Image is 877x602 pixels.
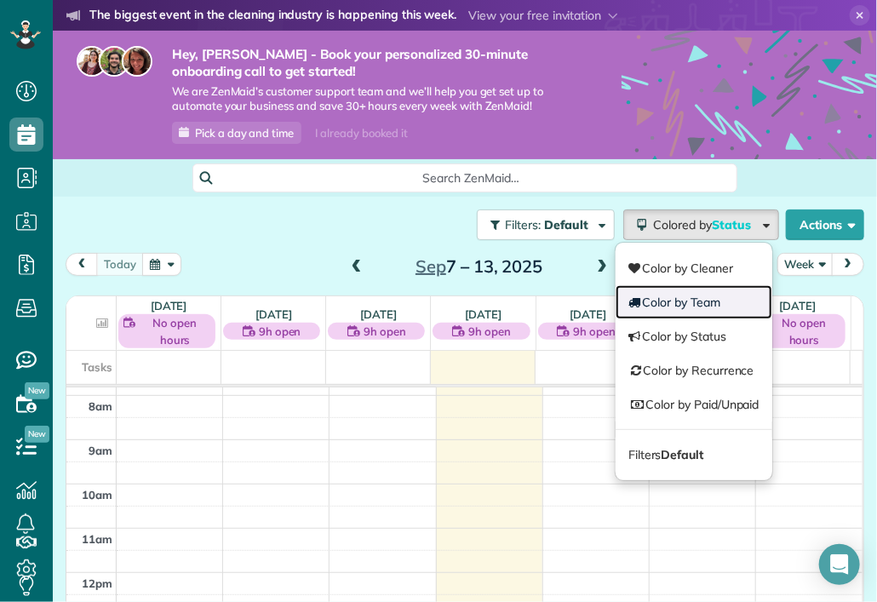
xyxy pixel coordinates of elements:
span: Colored by [653,217,757,232]
span: Filters [628,447,703,462]
img: maria-72a9807cf96188c08ef61303f053569d2e2a8a1cde33d635c8a3ac13582a053d.jpg [77,46,107,77]
strong: Hey, [PERSON_NAME] - Book your personalized 30-minute onboarding call to get started! [172,46,570,79]
a: Color by Recurrence [616,353,772,387]
span: 10am [82,488,112,502]
img: michelle-19f622bdf1676172e81f8f8fba1fb50e276960ebfe0243fe18214015130c80e4.jpg [122,46,152,77]
a: Color by Cleaner [616,251,772,285]
span: 9h open [573,323,616,340]
span: We are ZenMaid’s customer support team and we’ll help you get set up to automate your business an... [172,84,570,113]
span: 11am [82,532,112,546]
div: I already booked it [305,123,418,144]
button: prev [66,253,98,276]
span: Sep [416,255,446,277]
button: Actions [786,209,864,240]
a: [DATE] [570,307,606,321]
span: New [25,426,49,443]
a: [DATE] [360,307,397,321]
span: 9h open [259,323,301,340]
a: Color by Paid/Unpaid [616,387,772,421]
strong: The biggest event in the cleaning industry is happening this week. [89,7,456,26]
a: Color by Status [616,319,772,353]
a: FiltersDefault [616,438,772,472]
a: Pick a day and time [172,122,301,144]
button: Filters: Default [477,209,615,240]
a: Color by Team [616,285,772,319]
button: next [832,253,864,276]
img: jorge-587dff0eeaa6aab1f244e6dc62b8924c3b6ad411094392a53c71c6c4a576187d.jpg [99,46,129,77]
button: Week [777,253,834,276]
span: 12pm [82,576,112,590]
a: Filters: Default [468,209,615,240]
a: [DATE] [780,299,817,312]
span: 9h open [468,323,511,340]
span: New [25,382,49,399]
span: No open hours [768,314,840,348]
span: 9h open [364,323,406,340]
h2: 7 – 13, 2025 [373,257,586,276]
span: Default [544,217,589,232]
a: [DATE] [151,299,187,312]
a: [DATE] [255,307,292,321]
span: Pick a day and time [195,126,294,140]
span: No open hours [139,314,210,348]
span: 8am [89,399,112,413]
span: Tasks [82,360,112,374]
button: Colored byStatus [623,209,779,240]
button: today [96,253,144,276]
span: 9am [89,444,112,457]
a: [DATE] [465,307,502,321]
div: Open Intercom Messenger [819,544,860,585]
strong: Default [662,447,704,462]
span: Filters: [505,217,541,232]
span: Status [712,217,754,232]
